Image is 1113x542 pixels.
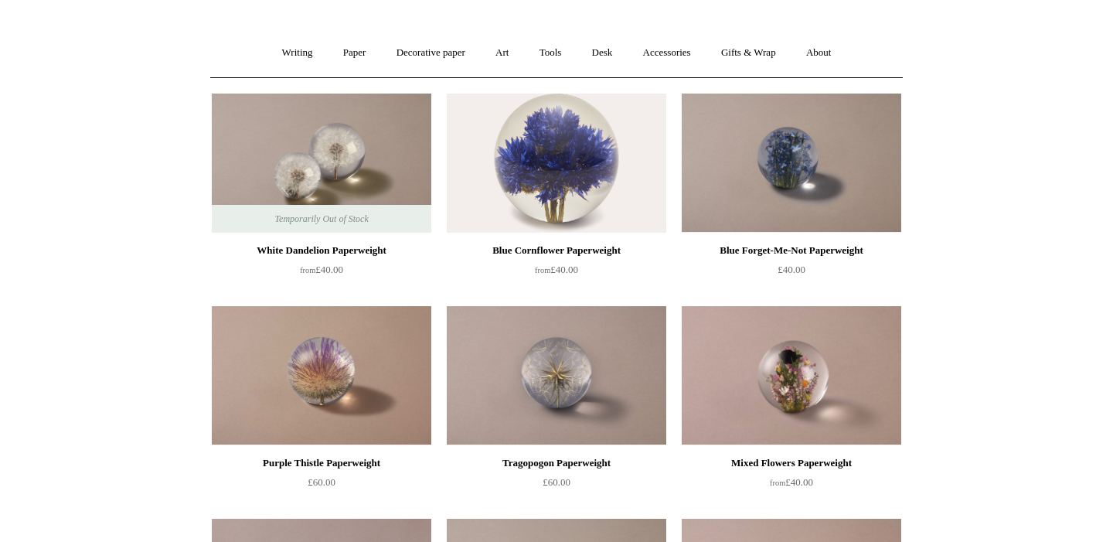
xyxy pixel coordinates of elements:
[300,264,343,275] span: £40.00
[682,94,901,233] img: Blue Forget-Me-Not Paperweight
[447,306,666,445] a: Tragopogon Paperweight Tragopogon Paperweight
[447,241,666,305] a: Blue Cornflower Paperweight from£40.00
[212,306,431,445] img: Purple Thistle Paperweight
[526,32,576,73] a: Tools
[682,454,901,517] a: Mixed Flowers Paperweight from£40.00
[259,205,383,233] span: Temporarily Out of Stock
[451,454,662,472] div: Tragopogon Paperweight
[792,32,846,73] a: About
[451,241,662,260] div: Blue Cornflower Paperweight
[686,454,897,472] div: Mixed Flowers Paperweight
[770,479,785,487] span: from
[770,476,813,488] span: £40.00
[543,476,570,488] span: £60.00
[482,32,522,73] a: Art
[447,454,666,517] a: Tragopogon Paperweight £60.00
[686,241,897,260] div: Blue Forget-Me-Not Paperweight
[216,454,427,472] div: Purple Thistle Paperweight
[447,306,666,445] img: Tragopogon Paperweight
[212,94,431,233] img: White Dandelion Paperweight
[212,241,431,305] a: White Dandelion Paperweight from£40.00
[216,241,427,260] div: White Dandelion Paperweight
[682,306,901,445] img: Mixed Flowers Paperweight
[268,32,327,73] a: Writing
[212,94,431,233] a: White Dandelion Paperweight White Dandelion Paperweight Temporarily Out of Stock
[682,306,901,445] a: Mixed Flowers Paperweight Mixed Flowers Paperweight
[682,94,901,233] a: Blue Forget-Me-Not Paperweight Blue Forget-Me-Not Paperweight
[212,306,431,445] a: Purple Thistle Paperweight Purple Thistle Paperweight
[212,454,431,517] a: Purple Thistle Paperweight £60.00
[447,94,666,233] a: Blue Cornflower Paperweight Blue Cornflower Paperweight
[578,32,627,73] a: Desk
[308,476,335,488] span: £60.00
[707,32,790,73] a: Gifts & Wrap
[535,264,578,275] span: £40.00
[682,241,901,305] a: Blue Forget-Me-Not Paperweight £40.00
[383,32,479,73] a: Decorative paper
[778,264,805,275] span: £40.00
[447,94,666,233] img: Blue Cornflower Paperweight
[329,32,380,73] a: Paper
[300,266,315,274] span: from
[535,266,550,274] span: from
[629,32,705,73] a: Accessories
